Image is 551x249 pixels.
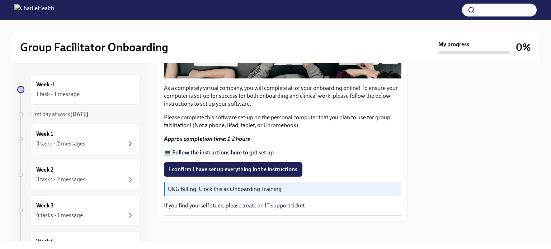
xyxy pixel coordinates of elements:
span: I confirm I have set up everything in the instructions [169,166,297,173]
a: Week -11 task • 1 message [17,75,141,105]
h6: Week -1 [36,81,55,88]
h3: 0% [516,41,531,54]
p: If you find yourself stuck, please [164,202,401,210]
a: Week 23 tasks • 2 messages [17,160,141,190]
a: First day at work[DATE] [17,110,141,118]
p: As a completely virtual company, you will complete all of your onboarding online! To ensure your ... [164,84,401,108]
a: 💻 Follow the instructions here to get set up [164,149,274,156]
a: create an IT support ticket [241,202,305,209]
strong: Approx completion time: 1-2 hours [164,135,250,142]
div: 3 tasks • 2 messages [36,176,85,183]
p: Please complete this software set-up on the personal computer that you plan to use for group faci... [164,114,401,129]
span: First day at work [30,111,89,118]
strong: [DATE] [70,111,89,118]
p: UKG Billing: Clock this as Onboarding Training [168,185,399,193]
button: I confirm I have set up everything in the instructions [164,162,302,177]
div: 1 task • 1 message [36,90,80,98]
div: 4 tasks • 1 message [36,211,83,219]
img: CharlieHealth [14,4,54,16]
h6: Week 1 [36,130,53,138]
div: 3 tasks • 2 messages [36,140,85,148]
a: Week 13 tasks • 2 messages [17,124,141,154]
h6: Week 3 [36,202,54,210]
h2: Group Facilitator Onboarding [20,40,168,54]
strong: My progress [438,40,469,48]
h6: Week 4 [36,238,54,245]
a: Week 34 tasks • 1 message [17,196,141,226]
h6: Week 2 [36,166,53,174]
